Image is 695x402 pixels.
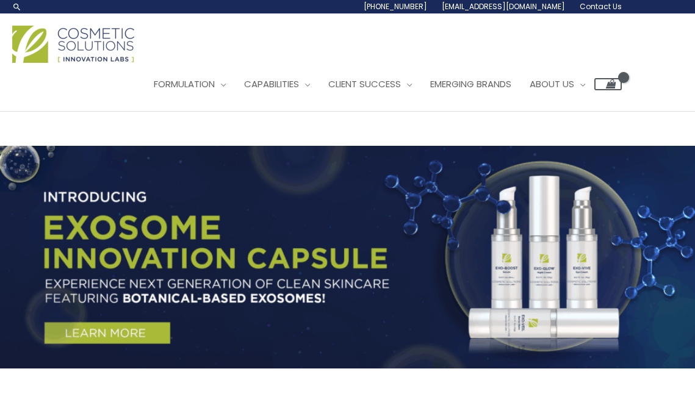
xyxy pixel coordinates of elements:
a: View Shopping Cart, empty [594,78,622,90]
a: Client Success [319,66,421,102]
span: Emerging Brands [430,77,511,90]
span: [EMAIL_ADDRESS][DOMAIN_NAME] [442,1,565,12]
nav: Site Navigation [135,66,622,102]
span: Contact Us [580,1,622,12]
span: About Us [530,77,574,90]
a: Formulation [145,66,235,102]
img: Cosmetic Solutions Logo [12,26,134,63]
a: Capabilities [235,66,319,102]
span: Formulation [154,77,215,90]
a: About Us [520,66,594,102]
span: [PHONE_NUMBER] [364,1,427,12]
a: Emerging Brands [421,66,520,102]
a: Search icon link [12,2,22,12]
span: Client Success [328,77,401,90]
span: Capabilities [244,77,299,90]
